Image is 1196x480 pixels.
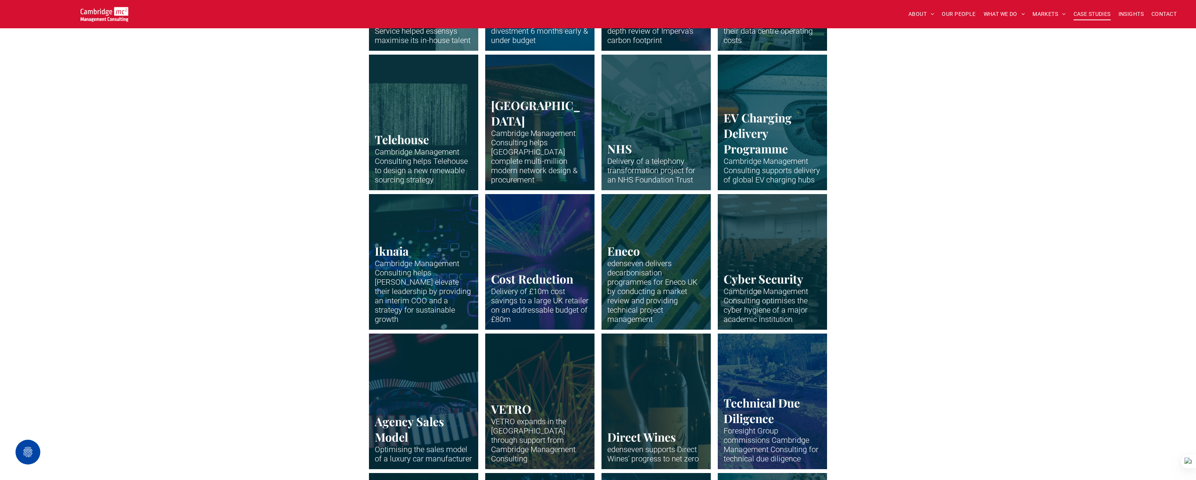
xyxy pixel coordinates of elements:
a: Neon shapes on a screen. [369,194,478,330]
a: Neon abstract [485,194,595,330]
a: CONTACT [1148,8,1180,20]
a: MARKETS [1029,8,1069,20]
a: Neon abstract [715,190,831,334]
a: INSIGHTS [1115,8,1148,20]
a: Car surrounded by neon lights [369,334,478,469]
a: Orange neon network and nodes [485,334,595,469]
img: Go to Homepage [81,7,128,22]
a: Office building of PageGroup in Madison Avenue, New York [718,55,827,190]
a: Strings of lights in a square representing a waterfall of data [369,55,478,190]
a: Neon abstract [601,194,711,330]
a: Colonade and pillars of a University of Bristol building lit up colourfully at night [485,55,595,190]
a: Your Business Transformed | Cambridge Management Consulting [81,8,128,16]
a: OUR PEOPLE [938,8,979,20]
a: Three wine bottles on a ship [601,334,711,469]
a: Cables being placed underground. [718,334,827,469]
a: ABOUT [905,8,938,20]
a: Interior of hospital surgery room - green tiles and hospital equipment [601,55,711,190]
a: WHAT WE DO [980,8,1029,20]
a: CASE STUDIES [1070,8,1115,20]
